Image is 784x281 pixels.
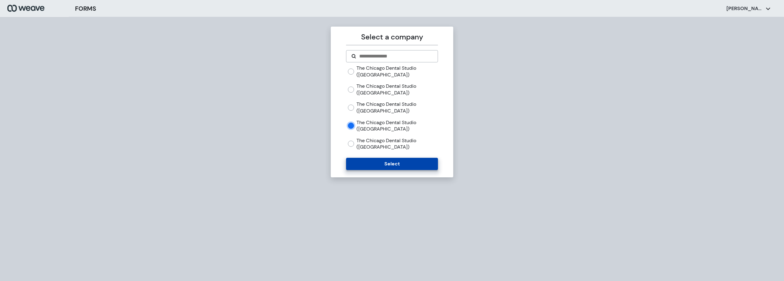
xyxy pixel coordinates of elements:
p: Select a company [346,31,438,43]
input: Search [359,53,432,60]
p: [PERSON_NAME] [726,5,763,12]
label: The Chicago Dental Studio ([GEOGRAPHIC_DATA]) [356,137,438,150]
label: The Chicago Dental Studio ([GEOGRAPHIC_DATA]) [356,119,438,132]
label: The Chicago Dental Studio ([GEOGRAPHIC_DATA]) [356,101,438,114]
h3: FORMS [75,4,96,13]
label: The Chicago Dental Studio ([GEOGRAPHIC_DATA]) [356,83,438,96]
label: The Chicago Dental Studio ([GEOGRAPHIC_DATA]) [356,65,438,78]
button: Select [346,158,438,170]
